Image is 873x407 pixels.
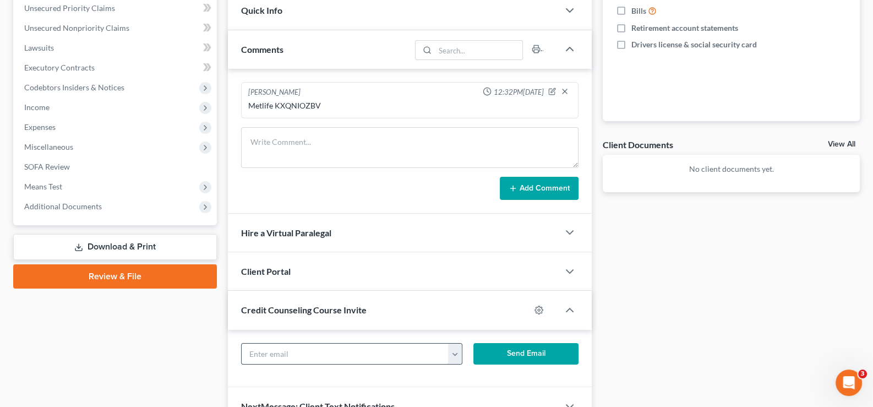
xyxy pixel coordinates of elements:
span: Client Portal [241,266,291,276]
div: Metlife KXQNIOZBV [248,100,572,111]
div: Client Documents [603,139,673,150]
a: Unsecured Nonpriority Claims [15,18,217,38]
span: 12:32PM[DATE] [494,87,544,97]
input: Search... [435,41,523,59]
span: Unsecured Nonpriority Claims [24,23,129,32]
a: Executory Contracts [15,58,217,78]
span: Miscellaneous [24,142,73,151]
span: SOFA Review [24,162,70,171]
a: Download & Print [13,234,217,260]
span: Drivers license & social security card [631,39,757,50]
a: Review & File [13,264,217,289]
span: Executory Contracts [24,63,95,72]
span: Lawsuits [24,43,54,52]
span: Hire a Virtual Paralegal [241,227,331,238]
span: Expenses [24,122,56,132]
p: No client documents yet. [612,164,851,175]
span: Comments [241,44,283,55]
span: Quick Info [241,5,282,15]
span: Credit Counseling Course Invite [241,305,367,315]
a: Lawsuits [15,38,217,58]
span: 3 [858,370,867,378]
span: Codebtors Insiders & Notices [24,83,124,92]
div: [PERSON_NAME] [248,87,301,98]
button: Add Comment [500,177,579,200]
a: View All [828,140,855,148]
span: Bills [631,6,646,17]
input: Enter email [242,344,449,365]
button: Send Email [473,343,579,365]
span: Retirement account statements [631,23,738,34]
span: Additional Documents [24,202,102,211]
iframe: Intercom live chat [836,370,862,396]
span: Income [24,102,50,112]
a: SOFA Review [15,157,217,177]
span: Means Test [24,182,62,191]
span: Unsecured Priority Claims [24,3,115,13]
